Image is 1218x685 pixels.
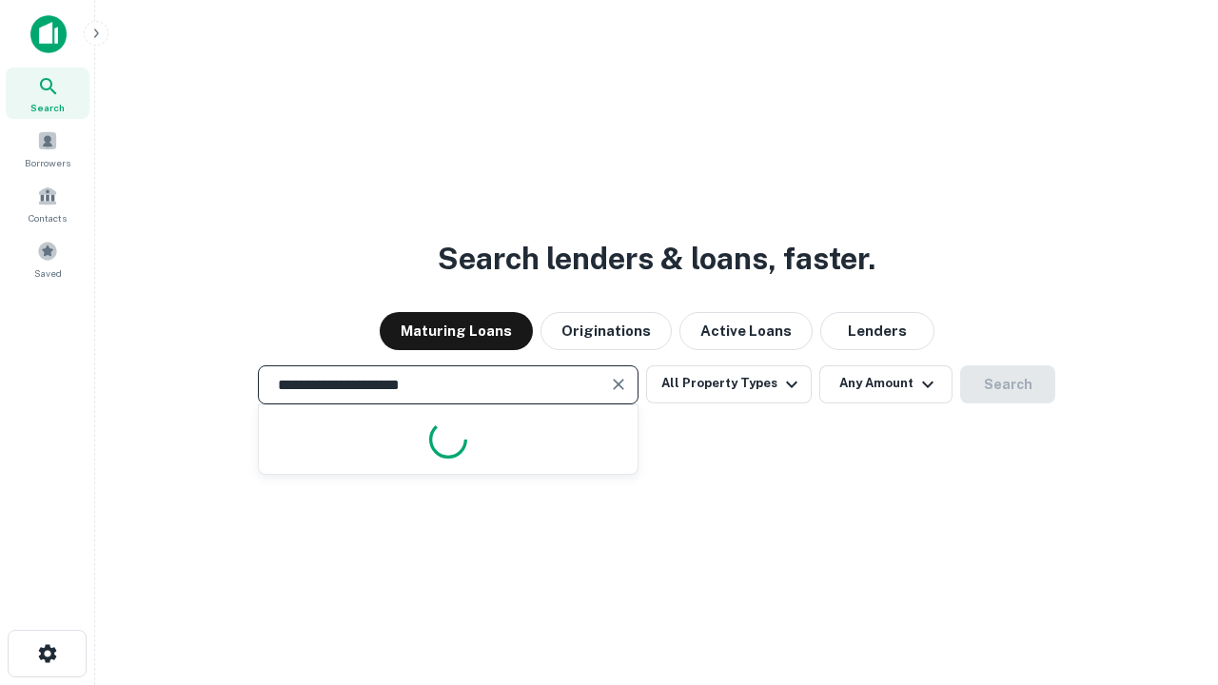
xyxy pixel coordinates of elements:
[1123,533,1218,624] iframe: Chat Widget
[30,15,67,53] img: capitalize-icon.png
[6,68,89,119] a: Search
[605,371,632,398] button: Clear
[540,312,672,350] button: Originations
[30,100,65,115] span: Search
[438,236,875,282] h3: Search lenders & loans, faster.
[6,178,89,229] a: Contacts
[679,312,813,350] button: Active Loans
[29,210,67,225] span: Contacts
[646,365,812,403] button: All Property Types
[34,265,62,281] span: Saved
[6,233,89,284] a: Saved
[6,123,89,174] a: Borrowers
[380,312,533,350] button: Maturing Loans
[819,365,953,403] button: Any Amount
[820,312,934,350] button: Lenders
[25,155,70,170] span: Borrowers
